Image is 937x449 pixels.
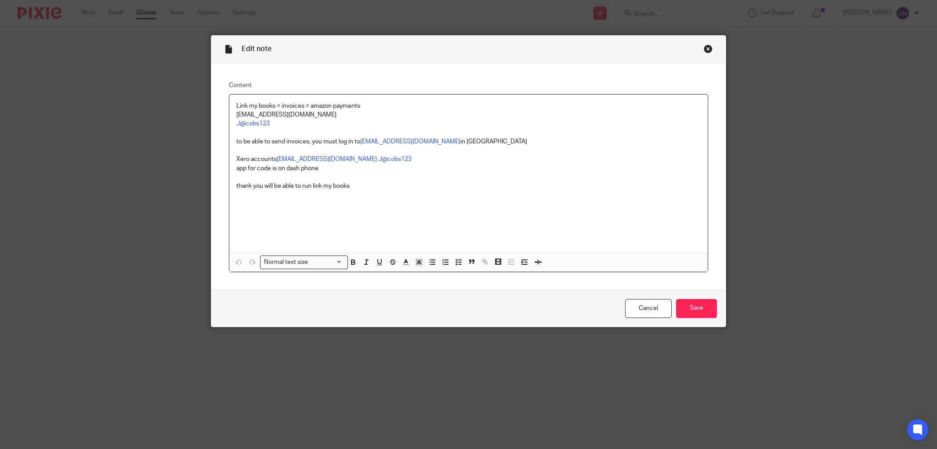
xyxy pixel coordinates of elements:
[260,256,348,269] div: Search for option
[236,137,701,146] p: to be able to send invoices, you must log in to in [GEOGRAPHIC_DATA]
[676,299,717,318] input: Save
[262,258,310,267] span: Normal text size
[360,139,460,145] a: [EMAIL_ADDRESS][DOMAIN_NAME]
[229,81,708,90] label: Content
[242,45,271,52] span: Edit note
[236,120,270,127] a: J@cobs123
[704,44,713,53] div: Close this dialog window
[236,110,701,119] p: [EMAIL_ADDRESS][DOMAIN_NAME]
[236,164,701,173] p: app for code is on dash phone
[236,155,701,164] p: Xero accounts
[277,156,377,162] a: [EMAIL_ADDRESS][DOMAIN_NAME]
[236,102,701,110] p: Link my books = invoices = amazon payments
[625,299,672,318] a: Cancel
[378,156,412,162] a: J@cobs123
[236,182,701,190] p: thank you will be able to run link my books
[311,258,343,267] input: Search for option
